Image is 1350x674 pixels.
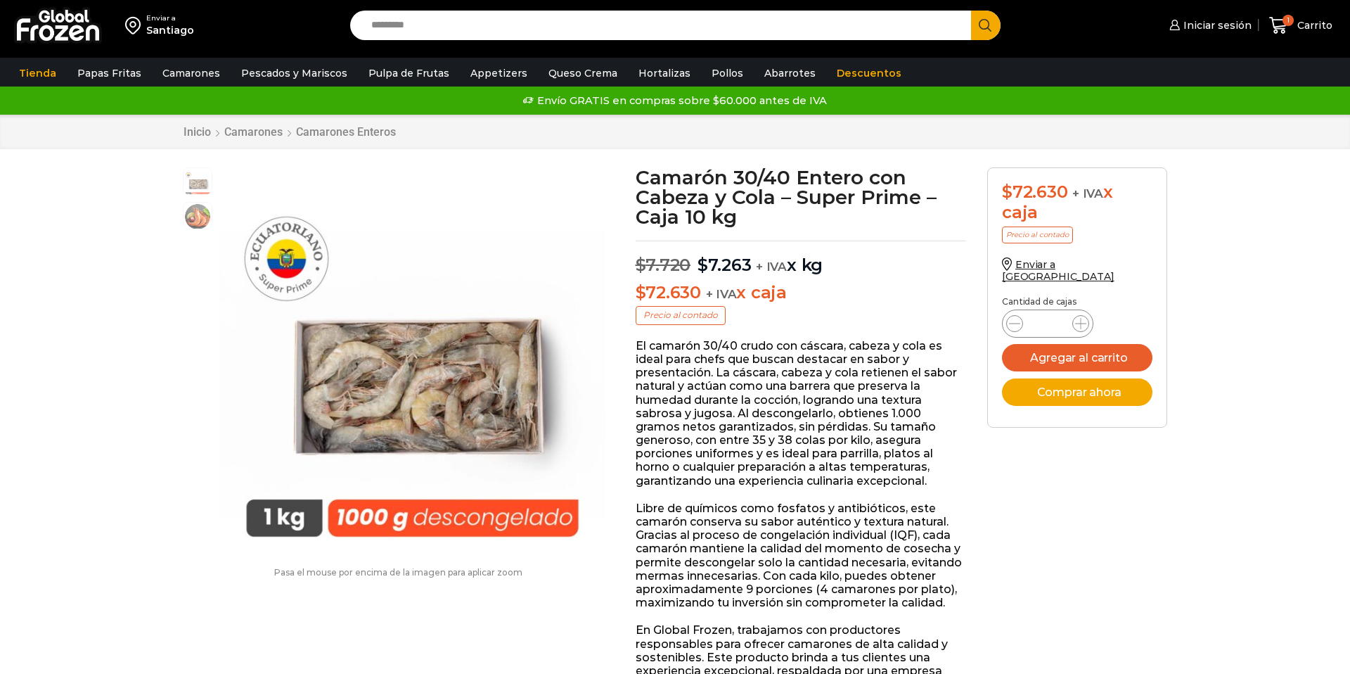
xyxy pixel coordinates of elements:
bdi: 72.630 [636,282,701,303]
span: $ [697,255,708,275]
nav: Breadcrumb [183,125,397,139]
a: Camarones Enteros [295,125,397,139]
a: Enviar a [GEOGRAPHIC_DATA] [1002,258,1114,283]
a: Iniciar sesión [1166,11,1252,39]
button: Comprar ahora [1002,379,1152,406]
input: Product quantity [1034,314,1061,333]
span: camarones-enteros [184,168,212,196]
a: Tienda [12,60,63,87]
bdi: 72.630 [1002,182,1067,202]
div: Enviar a [146,13,194,23]
span: $ [636,282,646,303]
a: Descuentos [830,60,908,87]
a: Pollos [705,60,750,87]
span: camaron-hoso [184,203,212,231]
p: Libre de químicos como fosfatos y antibióticos, este camarón conserva su sabor auténtico y textur... [636,502,967,610]
div: 1 / 2 [219,167,605,554]
a: Abarrotes [757,60,823,87]
button: Agregar al carrito [1002,344,1152,371]
span: + IVA [756,260,787,274]
a: 1 Carrito [1266,9,1336,42]
p: El camarón 30/40 crudo con cáscara, cabeza y cola es ideal para chefs que buscan destacar en sabo... [636,339,967,488]
p: Precio al contado [1002,227,1073,243]
bdi: 7.263 [697,255,752,275]
img: address-field-icon.svg [125,13,146,37]
a: Pescados y Mariscos [234,60,354,87]
span: Iniciar sesión [1180,18,1252,32]
a: Queso Crema [541,60,624,87]
span: Carrito [1294,18,1332,32]
button: Search button [971,11,1001,40]
bdi: 7.720 [636,255,691,275]
div: Santiago [146,23,194,37]
a: Appetizers [463,60,534,87]
a: Pulpa de Frutas [361,60,456,87]
p: Pasa el mouse por encima de la imagen para aplicar zoom [183,568,615,578]
h1: Camarón 30/40 Entero con Cabeza y Cola – Super Prime – Caja 10 kg [636,167,967,227]
div: x caja [1002,182,1152,223]
p: x caja [636,283,967,303]
a: Camarones [224,125,283,139]
a: Hortalizas [631,60,697,87]
img: camarones-enteros [219,167,605,554]
span: 1 [1282,15,1294,26]
p: Cantidad de cajas [1002,297,1152,307]
span: + IVA [1072,186,1103,201]
span: $ [1002,182,1012,202]
p: Precio al contado [636,306,726,324]
span: $ [636,255,646,275]
p: x kg [636,241,967,276]
a: Camarones [155,60,227,87]
a: Papas Fritas [70,60,148,87]
span: + IVA [706,287,737,301]
a: Inicio [183,125,212,139]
